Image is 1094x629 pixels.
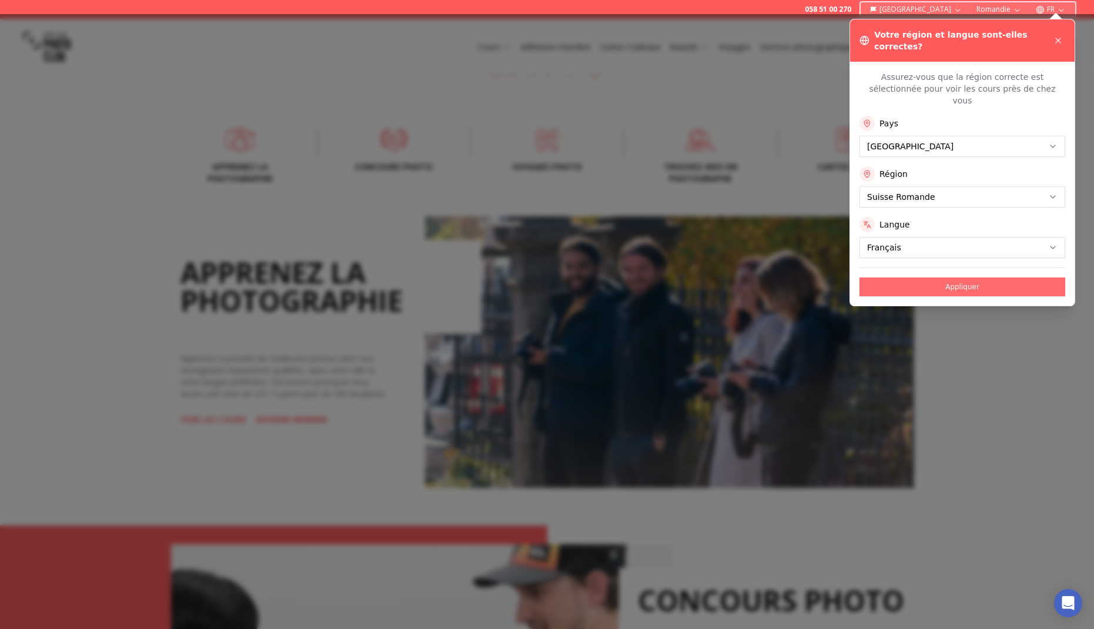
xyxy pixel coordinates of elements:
button: Romandie [972,2,1026,16]
label: Pays [879,118,898,129]
button: Appliquer [859,277,1065,296]
p: Assurez-vous que la région correcte est sélectionnée pour voir les cours près de chez vous [859,71,1065,106]
label: Langue [879,219,910,230]
a: 058 51 00 270 [805,5,851,14]
button: [GEOGRAPHIC_DATA] [865,2,967,16]
button: FR [1031,2,1070,16]
h3: Votre région et langue sont-elles correctes? [874,29,1051,52]
label: Région [879,168,908,180]
div: Open Intercom Messenger [1054,589,1082,617]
